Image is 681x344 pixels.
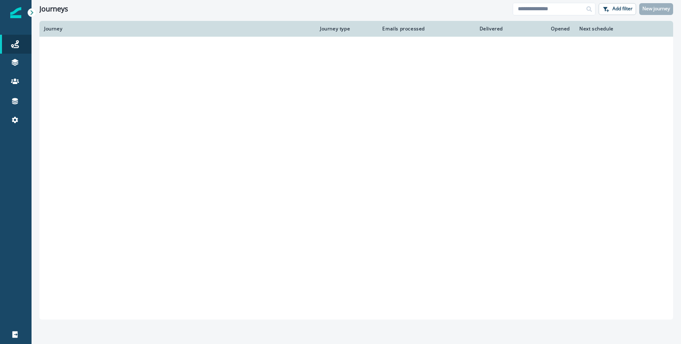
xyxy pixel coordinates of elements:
h1: Journeys [39,5,68,13]
div: Journey [44,26,311,32]
div: Delivered [434,26,503,32]
div: Journey type [320,26,370,32]
div: Opened [512,26,570,32]
p: New journey [642,6,670,11]
button: Add filter [599,3,636,15]
p: Add filter [612,6,633,11]
div: Emails processed [379,26,425,32]
button: New journey [639,3,673,15]
div: Next schedule [579,26,649,32]
img: Inflection [10,7,21,18]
